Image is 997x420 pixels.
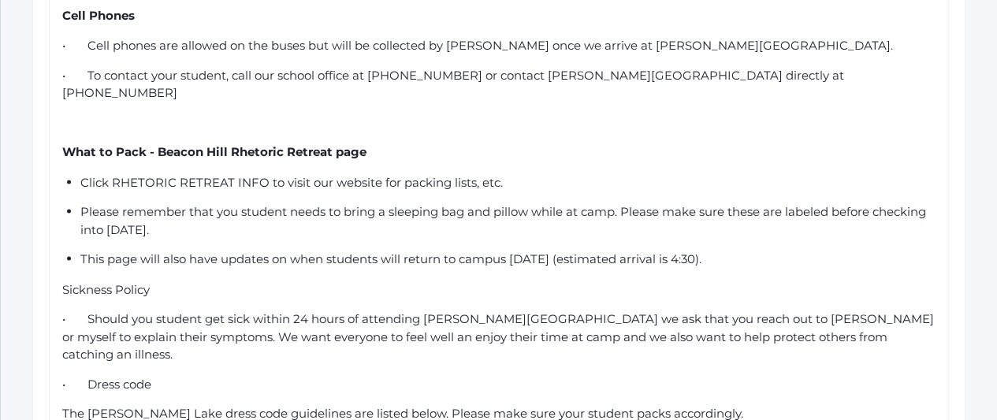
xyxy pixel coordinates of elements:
[62,37,893,52] span: • Cell phones are allowed on the buses but will be collected by [PERSON_NAME] once we arrive at [...
[62,281,150,296] span: Sickness Policy
[62,376,151,391] span: • Dress code
[80,203,929,236] span: Please remember that you student needs to bring a sleeping bag and pillow while at camp. Please m...
[62,405,743,420] span: The [PERSON_NAME] Lake dress code guidelines are listed below. Please make sure your student pack...
[62,143,366,158] span: What to Pack - Beacon Hill Rhetoric Retreat page
[62,310,937,361] span: • Should you student get sick within 24 hours of attending [PERSON_NAME][GEOGRAPHIC_DATA] we ask ...
[80,251,701,266] span: This page will also have updates on when students will return to campus [DATE] (estimated arrival...
[80,174,503,189] span: Click RHETORIC RETREAT INFO to visit our website for packing lists, etc.
[62,8,135,23] span: Cell Phones
[62,67,847,100] span: • To contact your student, call our school office at [PHONE_NUMBER] or contact [PERSON_NAME][GEOG...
